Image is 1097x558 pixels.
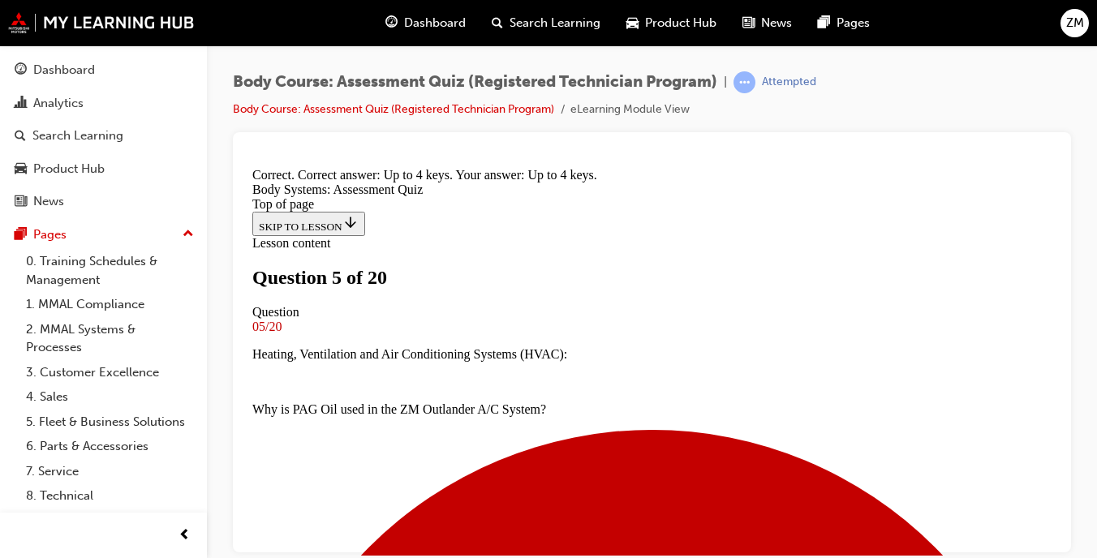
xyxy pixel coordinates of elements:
span: news-icon [15,195,27,209]
div: Top of page [6,36,806,50]
div: Dashboard [33,61,95,79]
span: News [761,14,792,32]
button: Pages [6,220,200,250]
span: pages-icon [15,228,27,243]
button: DashboardAnalyticsSearch LearningProduct HubNews [6,52,200,220]
a: 0. Training Schedules & Management [19,249,200,292]
a: 9. MyLH Information [19,509,200,534]
span: prev-icon [179,526,191,546]
div: Attempted [762,75,816,90]
a: Product Hub [6,154,200,184]
span: search-icon [492,13,503,33]
div: News [33,192,64,211]
a: search-iconSearch Learning [479,6,613,40]
a: 1. MMAL Compliance [19,292,200,317]
span: car-icon [626,13,639,33]
span: pages-icon [818,13,830,33]
span: chart-icon [15,97,27,111]
span: Body Course: Assessment Quiz (Registered Technician Program) [233,73,717,92]
a: 5. Fleet & Business Solutions [19,410,200,435]
div: Analytics [33,94,84,113]
span: Dashboard [404,14,466,32]
span: Lesson content [6,75,84,88]
img: mmal [8,12,195,33]
span: ZM [1066,14,1084,32]
a: 4. Sales [19,384,200,410]
div: Product Hub [33,160,105,178]
span: Pages [837,14,870,32]
span: up-icon [183,224,194,245]
a: 3. Customer Excellence [19,360,200,385]
span: news-icon [742,13,755,33]
a: 2. MMAL Systems & Processes [19,317,200,360]
div: Question [6,144,806,158]
div: Body Systems: Assessment Quiz [6,21,806,36]
a: Dashboard [6,55,200,85]
a: pages-iconPages [805,6,883,40]
div: Correct. Correct answer: Up to 4 keys. Your answer: Up to 4 keys. [6,6,806,21]
span: Search Learning [510,14,600,32]
a: Body Course: Assessment Quiz (Registered Technician Program) [233,102,554,116]
a: guage-iconDashboard [372,6,479,40]
a: News [6,187,200,217]
span: | [724,73,727,92]
p: Why is PAG Oil used in the ZM Outlander A/C System? [6,241,806,255]
span: guage-icon [15,63,27,78]
button: ZM [1060,9,1089,37]
a: 7. Service [19,459,200,484]
span: Product Hub [645,14,716,32]
a: car-iconProduct Hub [613,6,729,40]
span: SKIP TO LESSON [13,59,113,71]
a: news-iconNews [729,6,805,40]
div: 05/20 [6,158,806,173]
p: Heating, Ventilation and Air Conditioning Systems (HVAC): [6,186,806,200]
button: SKIP TO LESSON [6,50,119,75]
span: search-icon [15,129,26,144]
a: Analytics [6,88,200,118]
span: guage-icon [385,13,398,33]
li: eLearning Module View [570,101,690,119]
div: Pages [33,225,67,244]
a: Search Learning [6,121,200,151]
a: 8. Technical [19,483,200,509]
h1: Question 5 of 20 [6,105,806,127]
span: car-icon [15,162,27,177]
a: 6. Parts & Accessories [19,434,200,459]
div: Search Learning [32,127,123,145]
span: learningRecordVerb_ATTEMPT-icon [733,71,755,93]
